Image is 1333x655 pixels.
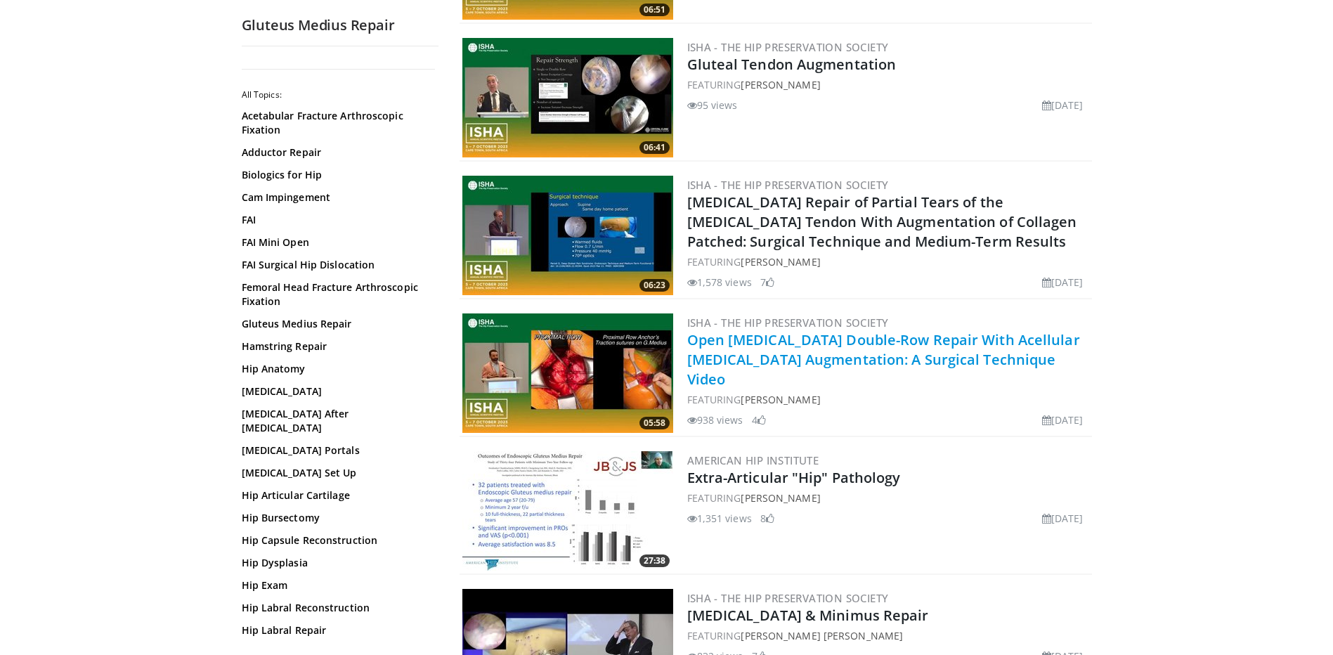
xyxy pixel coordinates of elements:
[242,168,431,182] a: Biologics for Hip
[1042,413,1084,427] li: [DATE]
[687,628,1089,643] div: FEATURING
[1042,98,1084,112] li: [DATE]
[687,254,1089,269] div: FEATURING
[1042,511,1084,526] li: [DATE]
[242,407,431,435] a: [MEDICAL_DATA] After [MEDICAL_DATA]
[462,313,673,433] a: 05:58
[242,89,435,100] h2: All Topics:
[462,313,673,433] img: 3c61b9b8-d4f9-43cb-ae1e-fd69a2f70dd0.300x170_q85_crop-smart_upscale.jpg
[639,4,670,16] span: 06:51
[242,258,431,272] a: FAI Surgical Hip Dislocation
[242,511,431,525] a: Hip Bursectomy
[462,38,673,157] img: 21a81104-13ff-4139-9798-86218ddb85d8.300x170_q85_crop-smart_upscale.jpg
[639,279,670,292] span: 06:23
[242,578,431,592] a: Hip Exam
[242,317,431,331] a: Gluteus Medius Repair
[687,453,819,467] a: American Hip Institute
[242,488,431,502] a: Hip Articular Cartilage
[687,275,752,290] li: 1,578 views
[242,339,431,354] a: Hamstring Repair
[242,466,431,480] a: [MEDICAL_DATA] Set Up
[242,190,431,205] a: Cam Impingement
[242,213,431,227] a: FAI
[462,38,673,157] a: 06:41
[741,255,820,268] a: [PERSON_NAME]
[687,193,1077,251] a: [MEDICAL_DATA] Repair of Partial Tears of the [MEDICAL_DATA] Tendon With Augmentation of Collagen...
[462,176,673,295] a: 06:23
[242,16,438,34] h2: Gluteus Medius Repair
[752,413,766,427] li: 4
[687,55,897,74] a: Gluteal Tendon Augmentation
[741,491,820,505] a: [PERSON_NAME]
[687,392,1089,407] div: FEATURING
[687,98,738,112] li: 95 views
[687,77,1089,92] div: FEATURING
[242,235,431,249] a: FAI Mini Open
[242,145,431,160] a: Adductor Repair
[687,468,901,487] a: Extra-Articular "Hip" Pathology
[741,629,903,642] a: [PERSON_NAME] [PERSON_NAME]
[242,623,431,637] a: Hip Labral Repair
[687,330,1080,389] a: Open [MEDICAL_DATA] Double-Row Repair With Acellular [MEDICAL_DATA] Augmentation: A Surgical Tech...
[242,280,431,309] a: Femoral Head Fracture Arthroscopic Fixation
[687,491,1089,505] div: FEATURING
[687,606,929,625] a: [MEDICAL_DATA] & Minimus Repair
[687,413,743,427] li: 938 views
[462,451,673,571] img: cc0e6ca4-2e89-40c0-9c3b-4f918a41b787.300x170_q85_crop-smart_upscale.jpg
[687,591,889,605] a: ISHA - The Hip Preservation Society
[639,141,670,154] span: 06:41
[242,601,431,615] a: Hip Labral Reconstruction
[639,417,670,429] span: 05:58
[242,362,431,376] a: Hip Anatomy
[741,78,820,91] a: [PERSON_NAME]
[687,316,889,330] a: ISHA - The Hip Preservation Society
[242,109,431,137] a: Acetabular Fracture Arthroscopic Fixation
[639,555,670,567] span: 27:38
[1042,275,1084,290] li: [DATE]
[760,511,774,526] li: 8
[242,533,431,547] a: Hip Capsule Reconstruction
[242,556,431,570] a: Hip Dysplasia
[462,451,673,571] a: 27:38
[741,393,820,406] a: [PERSON_NAME]
[462,176,673,295] img: 804494ec-c521-40c7-b25d-4e493fce2e3c.300x170_q85_crop-smart_upscale.jpg
[242,384,431,398] a: [MEDICAL_DATA]
[687,40,889,54] a: ISHA - The Hip Preservation Society
[760,275,774,290] li: 7
[687,178,889,192] a: ISHA - The Hip Preservation Society
[242,443,431,458] a: [MEDICAL_DATA] Portals
[687,511,752,526] li: 1,351 views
